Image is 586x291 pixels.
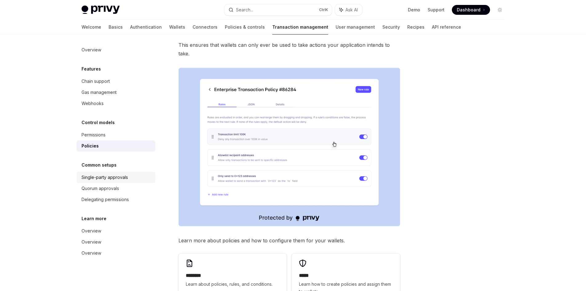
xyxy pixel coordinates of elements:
[428,7,444,13] a: Support
[452,5,490,15] a: Dashboard
[319,7,328,12] span: Ctrl K
[495,5,505,15] button: Toggle dark mode
[178,41,400,58] span: This ensures that wallets can only ever be used to take actions your application intends to take.
[272,20,328,34] a: Transaction management
[82,174,128,181] div: Single-party approvals
[225,20,265,34] a: Policies & controls
[186,281,279,288] span: Learn about policies, rules, and conditions.
[82,6,120,14] img: light logo
[77,236,155,248] a: Overview
[82,89,117,96] div: Gas management
[82,131,106,139] div: Permissions
[130,20,162,34] a: Authentication
[236,6,253,14] div: Search...
[77,87,155,98] a: Gas management
[336,20,375,34] a: User management
[432,20,461,34] a: API reference
[77,44,155,55] a: Overview
[77,129,155,140] a: Permissions
[82,78,110,85] div: Chain support
[77,172,155,183] a: Single-party approvals
[77,194,155,205] a: Delegating permissions
[82,46,101,54] div: Overview
[82,238,101,246] div: Overview
[82,119,115,126] h5: Control models
[82,215,106,222] h5: Learn more
[224,4,332,15] button: Search...CtrlK
[178,68,400,226] img: Managing policies in the Privy Dashboard
[82,161,117,169] h5: Common setups
[82,196,129,203] div: Delegating permissions
[82,142,99,150] div: Policies
[193,20,217,34] a: Connectors
[82,227,101,235] div: Overview
[82,20,101,34] a: Welcome
[77,183,155,194] a: Quorum approvals
[82,100,104,107] div: Webhooks
[178,236,400,245] span: Learn more about policies and how to configure them for your wallets.
[109,20,123,34] a: Basics
[169,20,185,34] a: Wallets
[77,98,155,109] a: Webhooks
[77,140,155,152] a: Policies
[82,185,119,192] div: Quorum approvals
[407,20,425,34] a: Recipes
[382,20,400,34] a: Security
[77,225,155,236] a: Overview
[335,4,362,15] button: Ask AI
[345,7,358,13] span: Ask AI
[77,76,155,87] a: Chain support
[408,7,420,13] a: Demo
[457,7,480,13] span: Dashboard
[82,249,101,257] div: Overview
[82,65,101,73] h5: Features
[77,248,155,259] a: Overview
